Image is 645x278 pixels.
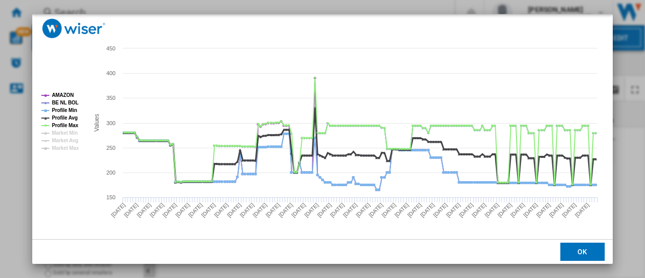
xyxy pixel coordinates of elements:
[106,145,115,151] tspan: 250
[251,202,268,218] tspan: [DATE]
[484,202,500,218] tspan: [DATE]
[394,202,410,218] tspan: [DATE]
[419,202,436,218] tspan: [DATE]
[445,202,462,218] tspan: [DATE]
[106,45,115,51] tspan: 450
[303,202,320,218] tspan: [DATE]
[106,194,115,200] tspan: 150
[342,202,358,218] tspan: [DATE]
[574,202,591,218] tspan: [DATE]
[52,145,79,151] tspan: Market Max
[239,202,255,218] tspan: [DATE]
[149,202,165,218] tspan: [DATE]
[106,95,115,101] tspan: 350
[52,123,79,128] tspan: Profile Max
[52,100,79,105] tspan: BE NL BOL
[187,202,204,218] tspan: [DATE]
[93,114,100,132] tspan: Values
[290,202,307,218] tspan: [DATE]
[52,130,78,136] tspan: Market Min
[174,202,191,218] tspan: [DATE]
[136,202,152,218] tspan: [DATE]
[561,202,577,218] tspan: [DATE]
[329,202,346,218] tspan: [DATE]
[52,115,78,121] tspan: Profile Avg
[52,107,77,113] tspan: Profile Min
[200,202,217,218] tspan: [DATE]
[52,92,74,98] tspan: AMAZON
[106,70,115,76] tspan: 400
[458,202,474,218] tspan: [DATE]
[548,202,564,218] tspan: [DATE]
[355,202,371,218] tspan: [DATE]
[42,19,105,38] img: logo_wiser_300x94.png
[161,202,178,218] tspan: [DATE]
[432,202,448,218] tspan: [DATE]
[265,202,281,218] tspan: [DATE]
[380,202,397,218] tspan: [DATE]
[367,202,384,218] tspan: [DATE]
[226,202,242,218] tspan: [DATE]
[213,202,230,218] tspan: [DATE]
[496,202,513,218] tspan: [DATE]
[106,120,115,126] tspan: 300
[123,202,140,218] tspan: [DATE]
[106,170,115,176] tspan: 200
[471,202,487,218] tspan: [DATE]
[277,202,294,218] tspan: [DATE]
[32,14,613,264] md-dialog: Product popup
[110,202,126,218] tspan: [DATE]
[560,243,605,261] button: OK
[52,138,78,143] tspan: Market Avg
[316,202,333,218] tspan: [DATE]
[406,202,423,218] tspan: [DATE]
[509,202,526,218] tspan: [DATE]
[522,202,539,218] tspan: [DATE]
[535,202,552,218] tspan: [DATE]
